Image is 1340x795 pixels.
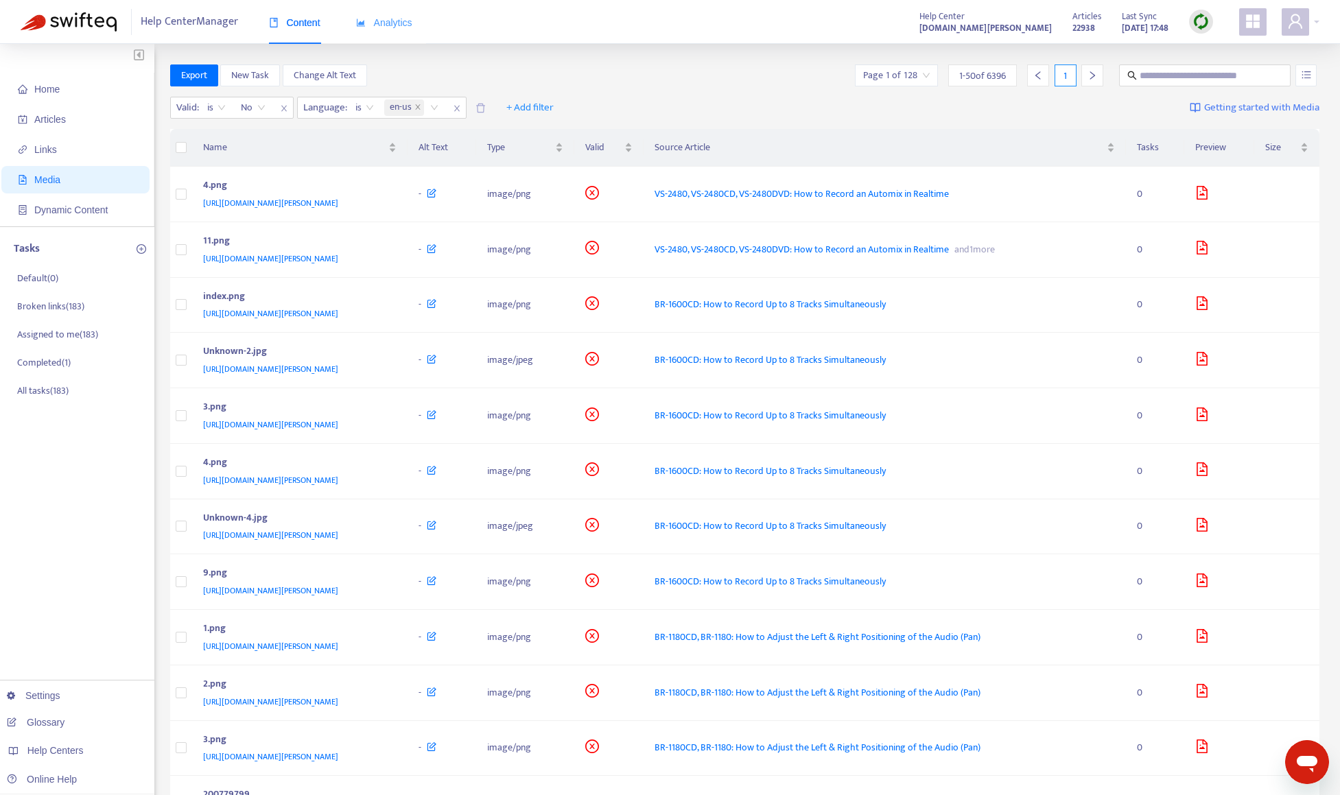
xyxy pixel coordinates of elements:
[1285,740,1329,784] iframe: メッセージングウィンドウを開くボタン
[203,639,338,653] span: [URL][DOMAIN_NAME][PERSON_NAME]
[655,407,886,423] span: BR-1600CD: How to Record Up to 8 Tracks Simultaneously
[7,690,60,701] a: Settings
[1122,9,1157,24] span: Last Sync
[419,352,421,368] span: -
[1122,21,1168,36] strong: [DATE] 17:48
[27,745,84,756] span: Help Centers
[18,145,27,154] span: link
[141,9,238,35] span: Help Center Manager
[1137,685,1173,700] div: 0
[1195,407,1209,421] span: file-image
[949,241,995,257] span: and 1 more
[203,750,338,763] span: [URL][DOMAIN_NAME][PERSON_NAME]
[1295,64,1317,86] button: unordered-list
[655,629,980,645] span: BR-1180CD, BR-1180: How to Adjust the Left & Right Positioning of the Audio (Pan)
[203,528,338,542] span: [URL][DOMAIN_NAME][PERSON_NAME]
[203,565,392,583] div: 9.png
[476,665,574,721] td: image/png
[298,97,349,118] span: Language :
[203,621,392,639] div: 1.png
[585,462,599,476] span: close-circle
[203,140,386,155] span: Name
[1127,71,1137,80] span: search
[1195,241,1209,254] span: file-image
[1088,71,1097,80] span: right
[644,129,1126,167] th: Source Article
[1137,519,1173,534] div: 0
[585,407,599,421] span: close-circle
[18,84,27,94] span: home
[1195,739,1209,753] span: file-image
[207,97,226,118] span: is
[1302,70,1311,80] span: unordered-list
[1137,242,1173,257] div: 0
[1195,573,1209,587] span: file-image
[203,584,338,597] span: [URL][DOMAIN_NAME][PERSON_NAME]
[220,64,280,86] button: New Task
[655,352,886,368] span: BR-1600CD: How to Record Up to 8 Tracks Simultaneously
[171,97,201,118] span: Valid :
[574,129,644,167] th: Valid
[203,289,392,307] div: index.png
[203,695,338,709] span: [URL][DOMAIN_NAME][PERSON_NAME]
[1137,464,1173,479] div: 0
[655,463,886,479] span: BR-1600CD: How to Record Up to 8 Tracks Simultaneously
[1190,102,1201,113] img: image-link
[585,684,599,698] span: close-circle
[585,186,599,200] span: close-circle
[203,676,392,694] div: 2.png
[1190,97,1319,119] a: Getting started with Media
[475,103,486,113] span: delete
[356,17,412,28] span: Analytics
[34,84,60,95] span: Home
[1204,100,1319,116] span: Getting started with Media
[655,241,949,257] span: VS-2480, VS-2480CD, VS-2480DVD: How to Record an Automix in Realtime
[419,463,421,479] span: -
[1137,408,1173,423] div: 0
[34,204,108,215] span: Dynamic Content
[476,167,574,222] td: image/png
[203,196,338,210] span: [URL][DOMAIN_NAME][PERSON_NAME]
[476,610,574,665] td: image/png
[18,115,27,124] span: account-book
[476,554,574,610] td: image/png
[585,241,599,254] span: close-circle
[203,362,338,376] span: [URL][DOMAIN_NAME][PERSON_NAME]
[476,222,574,278] td: image/png
[1033,71,1043,80] span: left
[476,499,574,555] td: image/jpeg
[21,12,117,32] img: Swifteq
[34,174,60,185] span: Media
[419,296,421,312] span: -
[181,68,207,83] span: Export
[585,739,599,753] span: close-circle
[17,271,58,285] p: Default ( 0 )
[655,186,949,202] span: VS-2480, VS-2480CD, VS-2480DVD: How to Record an Automix in Realtime
[655,739,980,755] span: BR-1180CD, BR-1180: How to Adjust the Left & Right Positioning of the Audio (Pan)
[1072,21,1095,36] strong: 22938
[1137,574,1173,589] div: 0
[419,739,421,755] span: -
[203,473,338,487] span: [URL][DOMAIN_NAME][PERSON_NAME]
[585,140,622,155] span: Valid
[203,344,392,361] div: Unknown-2.jpg
[203,732,392,750] div: 3.png
[419,407,421,423] span: -
[17,299,84,313] p: Broken links ( 183 )
[448,100,466,117] span: close
[655,518,886,534] span: BR-1600CD: How to Record Up to 8 Tracks Simultaneously
[203,418,338,431] span: [URL][DOMAIN_NAME][PERSON_NAME]
[419,241,421,257] span: -
[275,100,293,117] span: close
[14,241,40,257] p: Tasks
[18,175,27,185] span: file-image
[1195,518,1209,532] span: file-image
[1137,297,1173,312] div: 0
[506,99,554,116] span: + Add filter
[1245,13,1261,29] span: appstore
[203,455,392,473] div: 4.png
[476,388,574,444] td: image/png
[17,355,71,370] p: Completed ( 1 )
[1192,13,1210,30] img: sync.dc5367851b00ba804db3.png
[919,20,1052,36] a: [DOMAIN_NAME][PERSON_NAME]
